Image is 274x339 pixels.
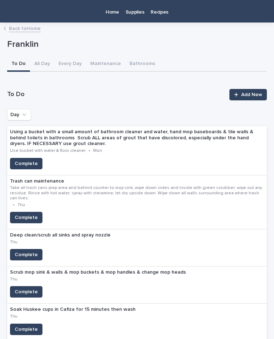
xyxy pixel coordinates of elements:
[106,0,119,15] p: Home
[9,24,41,32] a: Back toHome
[10,178,264,184] p: Trash can maintenance
[10,185,264,201] p: Take all trash cans prep area and behind counter to mop sink; wipe down sides and inside with gre...
[10,286,42,298] button: Complete
[13,203,15,208] p: •
[88,148,90,153] p: •
[125,57,159,72] button: Bathrooms
[86,57,125,72] button: Maintenance
[10,129,264,147] p: Using a bucket with a small amount of bathroom cleaner and water, hand mop baseboards & tile wall...
[151,0,168,15] p: Recipes
[17,203,25,208] p: Thu
[7,266,267,304] a: Scrub mop sink & walls & mop buckets & mop handles & change mop headsThuComplete
[10,240,17,245] p: Thu
[7,39,264,50] p: Franklin
[229,89,267,100] a: Add New
[7,90,225,99] h1: To Do
[15,288,38,295] span: Complete
[147,0,172,23] a: Recipes
[54,57,86,72] button: Every Day
[122,0,148,23] a: Supplies
[93,148,102,153] p: Mon
[15,251,38,258] span: Complete
[102,0,122,23] a: Home
[7,126,267,175] a: Using a bucket with a small amount of bathroom cleaner and water, hand mop baseboards & tile wall...
[7,109,31,120] button: Day
[126,0,144,15] p: Supplies
[10,324,42,335] button: Complete
[10,158,42,169] button: Complete
[30,57,54,72] button: All Day
[10,314,17,319] p: Thu
[10,277,17,282] p: Thu
[7,229,267,266] a: Deep clean/scrub all sinks and spray nozzleThuComplete
[15,214,38,221] span: Complete
[7,175,267,229] a: Trash can maintenanceTake all trash cans prep area and behind counter to mop sink; wipe down side...
[15,326,38,333] span: Complete
[7,57,30,72] button: To Do
[10,232,118,238] p: Deep clean/scrub all sinks and spray nozzle
[10,212,42,223] button: Complete
[10,269,193,275] p: Scrub mop sink & walls & mop buckets & mop handles & change mop heads
[10,249,42,260] button: Complete
[15,160,38,167] span: Complete
[241,92,262,97] span: Add New
[10,148,86,153] p: Use bucket with water & floor cleaner
[10,306,143,313] p: Soak Huskee cups in Cafiza for 15 minutes then wash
